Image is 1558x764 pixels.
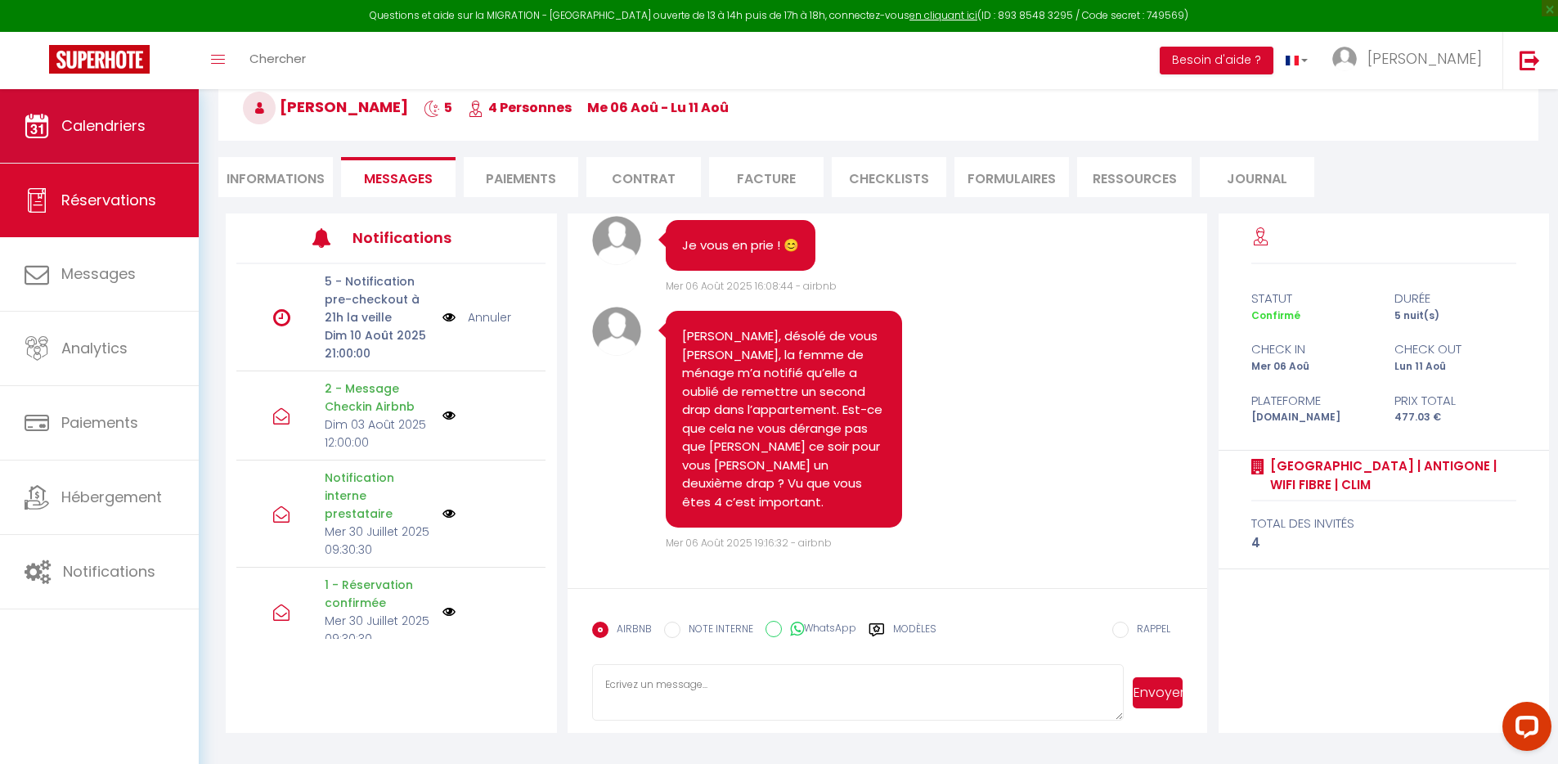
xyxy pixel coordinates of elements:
div: Plateforme [1241,391,1384,411]
p: Notification interne prestataire [325,469,432,523]
li: Journal [1200,157,1314,197]
li: FORMULAIRES [954,157,1069,197]
div: total des invités [1251,514,1516,533]
a: Annuler [468,308,511,326]
iframe: LiveChat chat widget [1489,695,1558,764]
span: Confirmé [1251,308,1300,322]
label: RAPPEL [1129,622,1170,640]
img: avatar.png [592,216,641,265]
a: en cliquant ici [909,8,977,22]
p: Mer 30 Juillet 2025 09:30:30 [325,612,432,648]
span: [PERSON_NAME] [1367,48,1482,69]
span: Hébergement [61,487,162,507]
span: Chercher [249,50,306,67]
span: [PERSON_NAME] [243,97,408,117]
li: CHECKLISTS [832,157,946,197]
li: Contrat [586,157,701,197]
div: Lun 11 Aoû [1384,359,1527,375]
span: Analytics [61,338,128,358]
span: Mer 06 Août 2025 16:08:44 - airbnb [666,279,837,293]
span: 4 Personnes [468,98,572,117]
span: Mer 06 Août 2025 19:16:32 - airbnb [666,536,832,550]
p: Mer 30 Juillet 2025 09:30:30 [325,523,432,559]
p: 5 - Notification pre-checkout à 21h la veille [325,272,432,326]
li: Informations [218,157,333,197]
a: [GEOGRAPHIC_DATA] | Antigone | Wifi Fibre | Clim [1264,456,1516,495]
img: logout [1520,50,1540,70]
div: 477.03 € [1384,410,1527,425]
div: 4 [1251,533,1516,553]
li: Ressources [1077,157,1192,197]
img: NO IMAGE [442,605,456,618]
div: statut [1241,289,1384,308]
div: Prix total [1384,391,1527,411]
span: Messages [364,169,433,188]
img: avatar.png [592,307,641,356]
div: durée [1384,289,1527,308]
h3: Notifications [352,219,482,256]
p: Dim 10 Août 2025 21:00:00 [325,326,432,362]
img: NO IMAGE [442,308,456,326]
pre: [PERSON_NAME], désolé de vous [PERSON_NAME], la femme de ménage m’a notifié qu’elle a oublié de r... [682,327,886,511]
li: Facture [709,157,824,197]
img: NO IMAGE [442,409,456,422]
a: Chercher [237,32,318,89]
button: Besoin d'aide ? [1160,47,1273,74]
img: NO IMAGE [442,507,456,520]
div: check in [1241,339,1384,359]
a: ... [PERSON_NAME] [1320,32,1502,89]
img: Super Booking [49,45,150,74]
button: Envoyer [1133,677,1183,708]
label: Modèles [893,622,936,650]
p: 1 - Réservation confirmée [325,576,432,612]
span: Messages [61,263,136,284]
span: Notifications [63,561,155,582]
p: Dim 03 Août 2025 12:00:00 [325,416,432,452]
label: WhatsApp [782,621,856,639]
div: [DOMAIN_NAME] [1241,410,1384,425]
span: 5 [424,98,452,117]
p: 2 - Message Checkin Airbnb [325,380,432,416]
div: check out [1384,339,1527,359]
span: Réservations [61,190,156,210]
img: ... [1332,47,1357,71]
span: Calendriers [61,115,146,136]
label: NOTE INTERNE [680,622,753,640]
label: AIRBNB [608,622,652,640]
div: Mer 06 Aoû [1241,359,1384,375]
span: me 06 Aoû - lu 11 Aoû [587,98,729,117]
span: Paiements [61,412,138,433]
div: 5 nuit(s) [1384,308,1527,324]
pre: Je vous en prie ! 😊 [682,236,799,255]
li: Paiements [464,157,578,197]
